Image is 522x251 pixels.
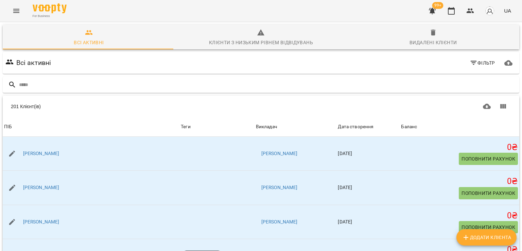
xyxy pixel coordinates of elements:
span: Додати клієнта [462,233,511,241]
button: Додати клієнта [456,229,517,246]
div: Sort [338,123,373,131]
h5: 0 ₴ [401,142,518,153]
span: Поповнити рахунок [462,155,515,163]
div: ПІБ [4,123,12,131]
div: 201 Клієнт(ів) [11,103,260,110]
div: Table Toolbar [3,96,519,117]
span: For Business [33,14,67,18]
img: avatar_s.png [485,6,494,16]
div: Теги [181,123,253,131]
a: [PERSON_NAME] [23,184,59,191]
span: 99+ [432,2,443,9]
span: Викладач [256,123,335,131]
button: Поповнити рахунок [459,221,518,233]
div: Sort [401,123,417,131]
span: Фільтр [470,59,495,67]
td: [DATE] [336,137,400,171]
h6: Всі активні [16,57,51,68]
td: [DATE] [336,171,400,205]
button: Завантажити CSV [479,98,495,115]
div: Баланс [401,123,417,131]
a: [PERSON_NAME] [261,150,298,157]
div: Клієнти з низьким рівнем відвідувань [209,38,313,47]
span: ПІБ [4,123,178,131]
button: Menu [8,3,24,19]
a: [PERSON_NAME] [23,150,59,157]
button: Поповнити рахунок [459,187,518,199]
span: UA [504,7,511,14]
a: [PERSON_NAME] [261,219,298,225]
div: Sort [256,123,277,131]
img: Voopty Logo [33,3,67,13]
button: Поповнити рахунок [459,153,518,165]
button: Показати колонки [495,98,511,115]
span: Баланс [401,123,518,131]
span: Поповнити рахунок [462,223,515,231]
div: Викладач [256,123,277,131]
div: Всі активні [74,38,104,47]
span: Поповнити рахунок [462,189,515,197]
button: Фільтр [467,57,498,69]
a: [PERSON_NAME] [261,184,298,191]
h5: 0 ₴ [401,176,518,187]
div: Sort [4,123,12,131]
h5: 0 ₴ [401,211,518,221]
a: [PERSON_NAME] [23,219,59,225]
span: Дата створення [338,123,398,131]
button: UA [501,4,514,17]
td: [DATE] [336,205,400,239]
div: Дата створення [338,123,373,131]
div: Видалені клієнти [410,38,457,47]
